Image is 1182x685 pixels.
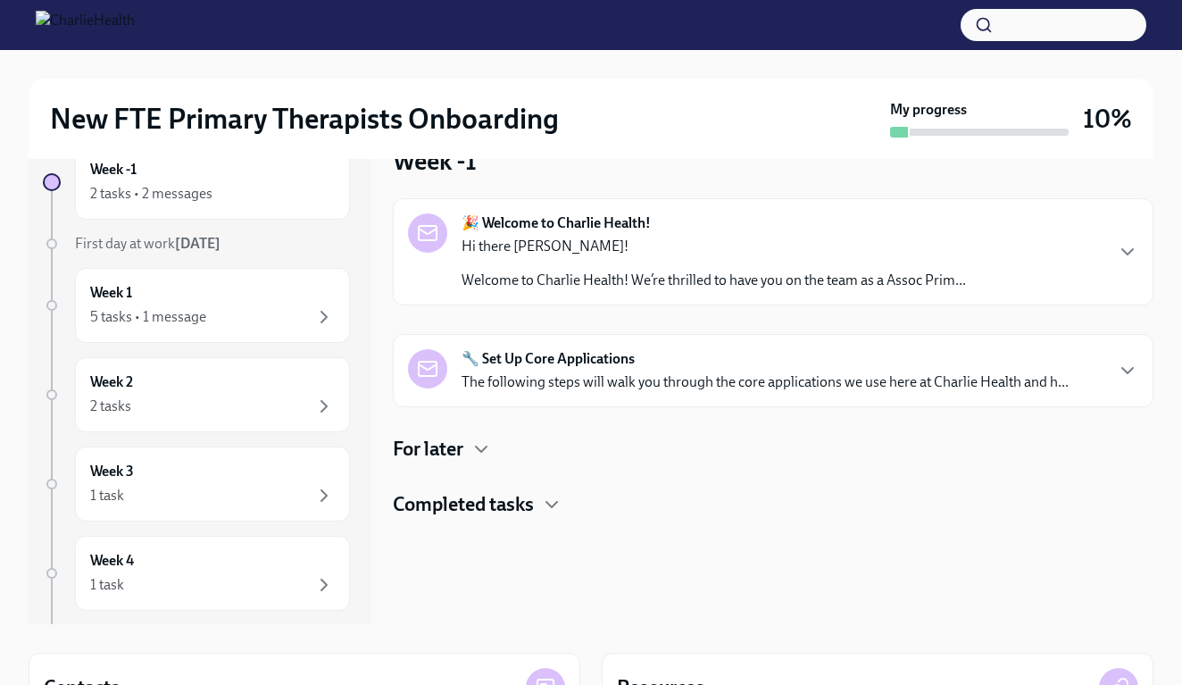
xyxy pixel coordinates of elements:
[75,235,221,252] span: First day at work
[90,160,137,180] h6: Week -1
[90,462,134,481] h6: Week 3
[43,357,350,432] a: Week 22 tasks
[43,268,350,343] a: Week 15 tasks • 1 message
[393,491,534,518] h4: Completed tasks
[90,551,134,571] h6: Week 4
[393,145,477,177] h3: Week -1
[90,397,131,416] div: 2 tasks
[43,234,350,254] a: First day at work[DATE]
[50,101,559,137] h2: New FTE Primary Therapists Onboarding
[393,436,463,463] h4: For later
[90,184,212,204] div: 2 tasks • 2 messages
[393,436,1153,463] div: For later
[90,575,124,595] div: 1 task
[175,235,221,252] strong: [DATE]
[90,283,132,303] h6: Week 1
[462,349,635,369] strong: 🔧 Set Up Core Applications
[90,307,206,327] div: 5 tasks • 1 message
[36,11,135,39] img: CharlieHealth
[43,536,350,611] a: Week 41 task
[43,145,350,220] a: Week -12 tasks • 2 messages
[462,271,966,290] p: Welcome to Charlie Health! We’re thrilled to have you on the team as a Assoc Prim...
[462,237,966,256] p: Hi there [PERSON_NAME]!
[462,213,651,233] strong: 🎉 Welcome to Charlie Health!
[462,372,1069,392] p: The following steps will walk you through the core applications we use here at Charlie Health and...
[90,486,124,505] div: 1 task
[43,447,350,522] a: Week 31 task
[1083,103,1132,135] h3: 10%
[890,100,967,120] strong: My progress
[90,372,133,392] h6: Week 2
[393,491,1153,518] div: Completed tasks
